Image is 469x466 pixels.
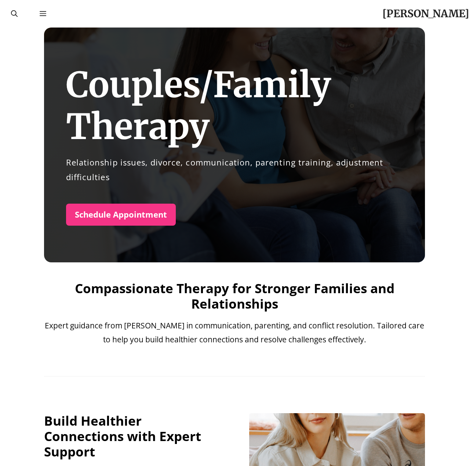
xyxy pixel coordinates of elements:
[66,204,176,226] a: Schedule Appointment
[44,413,220,459] h2: Build Healthier Connections with Expert Support
[66,64,331,148] h1: Couples/Family Therapy
[66,155,403,184] p: Relationship issues, divorce, communication, parenting training, adjustment difficulties
[44,281,425,312] h2: Compassionate Therapy for Stronger Families and Relationships
[382,7,469,20] a: [PERSON_NAME]
[44,319,425,376] h5: Expert guidance from [PERSON_NAME] in communication, parenting, and conflict resolution. Tailored...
